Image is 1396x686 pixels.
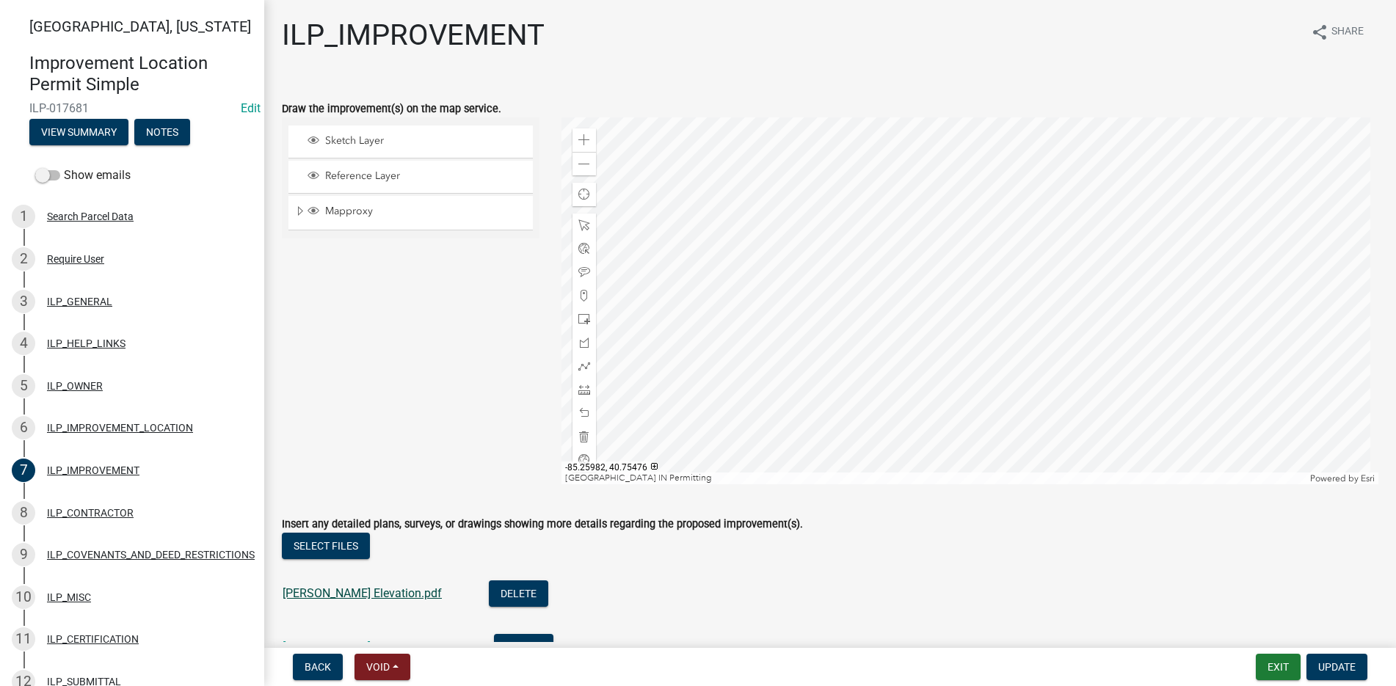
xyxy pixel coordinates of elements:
[305,134,528,149] div: Sketch Layer
[572,183,596,206] div: Find my location
[12,459,35,482] div: 7
[47,550,255,560] div: ILP_COVENANTS_AND_DEED_RESTRICTIONS
[241,101,261,115] a: Edit
[282,519,803,530] label: Insert any detailed plans, surveys, or drawings showing more details regarding the proposed impro...
[47,211,134,222] div: Search Parcel Data
[305,661,331,673] span: Back
[47,508,134,518] div: ILP_CONTRACTOR
[561,472,1306,484] div: [GEOGRAPHIC_DATA] IN Permitting
[12,627,35,651] div: 11
[287,122,534,234] ul: Layer List
[1306,472,1378,484] div: Powered by
[47,381,103,391] div: ILP_OWNER
[282,18,545,53] h1: ILP_IMPROVEMENT
[489,588,548,602] wm-modal-confirm: Delete Document
[1311,23,1328,41] i: share
[134,127,190,139] wm-modal-confirm: Notes
[12,247,35,271] div: 2
[283,586,442,600] a: [PERSON_NAME] Elevation.pdf
[1318,661,1356,673] span: Update
[282,104,501,114] label: Draw the improvement(s) on the map service.
[47,634,139,644] div: ILP_CERTIFICATION
[1361,473,1375,484] a: Esri
[47,296,112,307] div: ILP_GENERAL
[47,423,193,433] div: ILP_IMPROVEMENT_LOCATION
[35,167,131,184] label: Show emails
[1299,18,1375,46] button: shareShare
[12,501,35,525] div: 8
[12,205,35,228] div: 1
[572,152,596,175] div: Zoom out
[293,654,343,680] button: Back
[283,640,447,654] a: [PERSON_NAME] Floor Plan.pdf
[355,654,410,680] button: Void
[29,18,251,35] span: [GEOGRAPHIC_DATA], [US_STATE]
[282,533,370,559] button: Select files
[12,290,35,313] div: 3
[366,661,390,673] span: Void
[12,585,35,609] div: 10
[1331,23,1364,41] span: Share
[1306,654,1367,680] button: Update
[288,196,533,230] li: Mapproxy
[12,332,35,355] div: 4
[12,374,35,398] div: 5
[29,101,235,115] span: ILP-017681
[288,125,533,158] li: Sketch Layer
[489,580,548,607] button: Delete
[29,119,128,145] button: View Summary
[241,101,261,115] wm-modal-confirm: Edit Application Number
[321,134,528,147] span: Sketch Layer
[572,128,596,152] div: Zoom in
[294,205,305,220] span: Expand
[47,465,139,475] div: ILP_IMPROVEMENT
[47,338,126,349] div: ILP_HELP_LINKS
[47,592,91,602] div: ILP_MISC
[12,416,35,439] div: 6
[29,53,252,95] h4: Improvement Location Permit Simple
[321,169,528,183] span: Reference Layer
[1256,654,1301,680] button: Exit
[321,205,528,218] span: Mapproxy
[494,641,553,655] wm-modal-confirm: Delete Document
[305,169,528,184] div: Reference Layer
[29,127,128,139] wm-modal-confirm: Summary
[494,634,553,660] button: Delete
[47,254,104,264] div: Require User
[305,205,528,219] div: Mapproxy
[12,543,35,566] div: 9
[288,161,533,194] li: Reference Layer
[134,119,190,145] button: Notes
